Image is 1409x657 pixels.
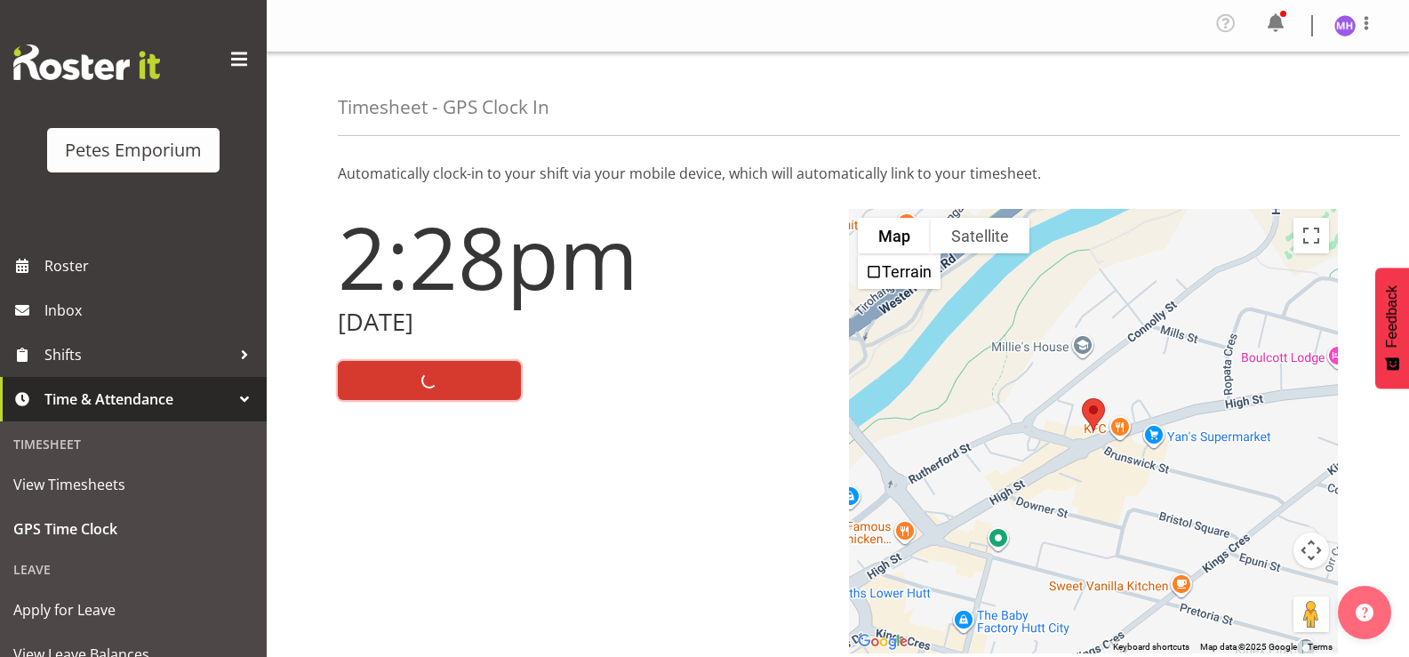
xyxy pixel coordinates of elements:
button: Show satellite imagery [931,218,1029,253]
span: Time & Attendance [44,386,231,413]
img: Google [853,630,912,653]
h2: [DATE] [338,308,828,336]
div: Timesheet [4,426,262,462]
button: Keyboard shortcuts [1113,641,1189,653]
img: help-xxl-2.png [1356,604,1373,621]
div: Petes Emporium [65,137,202,164]
span: Apply for Leave [13,597,253,623]
button: Toggle fullscreen view [1293,218,1329,253]
h1: 2:28pm [338,209,828,305]
span: GPS Time Clock [13,516,253,542]
a: Terms (opens in new tab) [1308,642,1333,652]
h4: Timesheet - GPS Clock In [338,97,549,117]
span: Inbox [44,297,258,324]
a: GPS Time Clock [4,507,262,551]
a: View Timesheets [4,462,262,507]
span: Roster [44,252,258,279]
p: Automatically clock-in to your shift via your mobile device, which will automatically link to you... [338,163,1338,184]
a: Apply for Leave [4,588,262,632]
span: View Timesheets [13,471,253,498]
button: Feedback - Show survey [1375,268,1409,389]
img: Rosterit website logo [13,44,160,80]
span: Feedback [1384,285,1400,348]
ul: Show street map [858,253,941,289]
img: mackenzie-halford4471.jpg [1334,15,1356,36]
button: Drag Pegman onto the map to open Street View [1293,597,1329,632]
span: Shifts [44,341,231,368]
li: Terrain [860,255,939,287]
label: Terrain [882,262,932,281]
a: Open this area in Google Maps (opens a new window) [853,630,912,653]
button: Map camera controls [1293,533,1329,568]
span: Map data ©2025 Google [1200,642,1297,652]
button: Show street map [858,218,931,253]
div: Leave [4,551,262,588]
